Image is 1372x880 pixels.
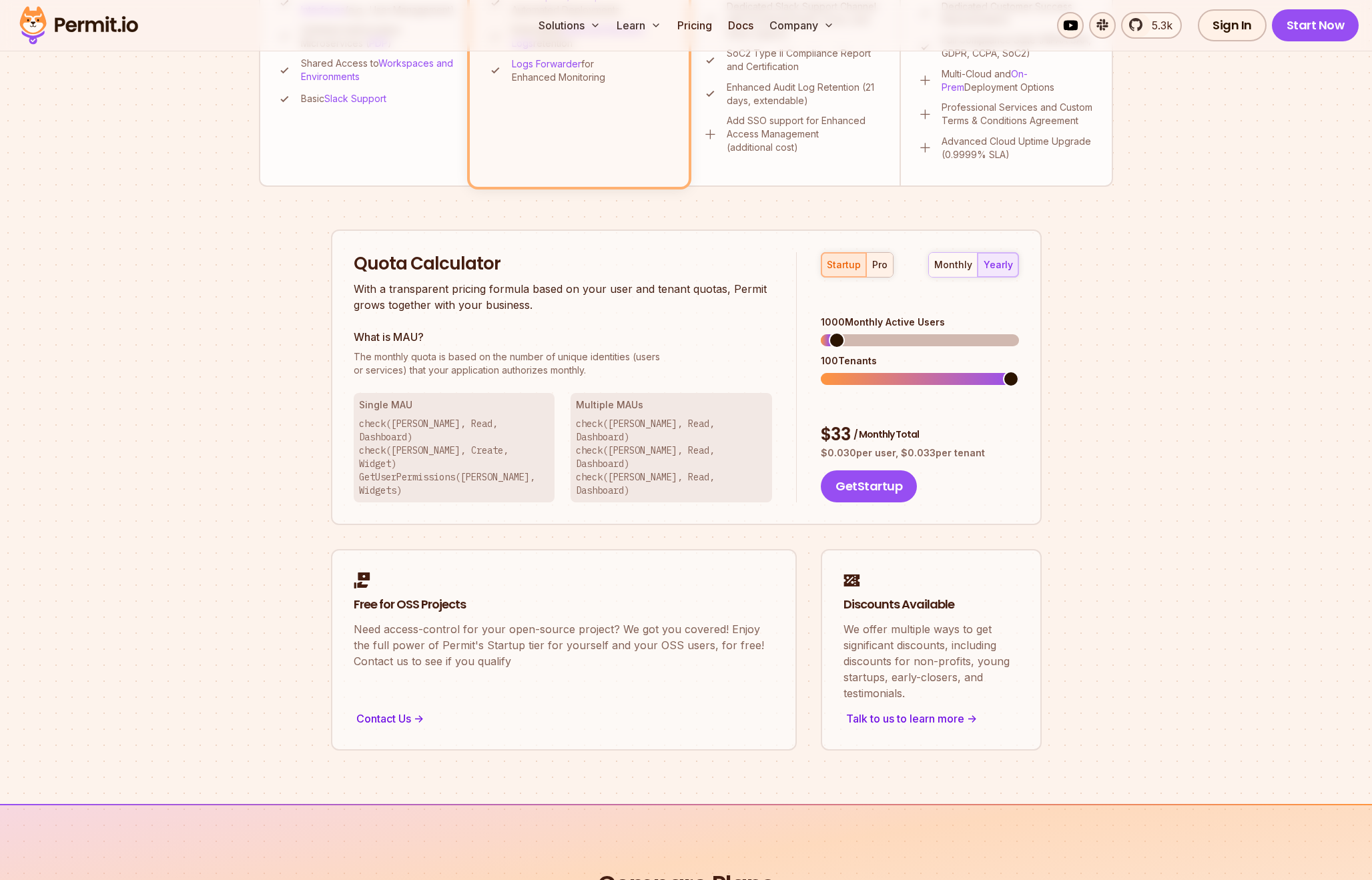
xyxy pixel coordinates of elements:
span: The monthly quota is based on the number of unique identities (users [354,350,773,364]
h2: Discounts Available [843,596,1019,613]
div: monthly [934,258,972,272]
p: Shared Access to [301,57,456,83]
p: Need access-control for your open-source project? We got you covered! Enjoy the full power of Per... [354,621,774,669]
a: Pricing [672,12,717,39]
a: Slack Support [324,93,386,104]
div: $ 33 [821,423,1018,447]
p: check([PERSON_NAME], Read, Dashboard) check([PERSON_NAME], Read, Dashboard) check([PERSON_NAME], ... [576,417,767,497]
p: SoC2 Type II Compliance Report and Certification [727,47,884,73]
button: Solutions [533,12,606,39]
a: On-Prem [942,68,1028,93]
div: 100 Tenants [821,354,1018,368]
div: 1000 Monthly Active Users [821,316,1018,329]
p: We offer multiple ways to get significant discounts, including discounts for non-profits, young s... [843,621,1019,701]
div: Talk to us to learn more [843,709,1019,728]
a: Sign In [1198,9,1267,41]
p: Enhanced Audit Log Retention (21 days, extendable) [727,81,884,107]
span: 5.3k [1144,17,1172,33]
p: $ 0.030 per user, $ 0.033 per tenant [821,446,1018,460]
a: Free for OSS ProjectsNeed access-control for your open-source project? We got you covered! Enjoy ... [331,549,797,751]
a: Logs Forwarder [512,58,581,69]
h3: Multiple MAUs [576,398,767,412]
a: Docs [723,12,759,39]
span: -> [967,711,977,727]
h3: Single MAU [359,398,550,412]
button: Learn [611,12,667,39]
p: check([PERSON_NAME], Read, Dashboard) check([PERSON_NAME], Create, Widget) GetUserPermissions([PE... [359,417,550,497]
h2: Free for OSS Projects [354,596,774,613]
a: 5.3k [1121,12,1182,39]
h3: What is MAU? [354,329,773,345]
div: Contact Us [354,709,774,728]
p: Multi-Cloud and Deployment Options [942,67,1096,94]
button: GetStartup [821,470,917,502]
p: Advanced Cloud Uptime Upgrade (0.9999% SLA) [942,135,1096,161]
p: With a transparent pricing formula based on your user and tenant quotas, Permit grows together wi... [354,281,773,313]
div: pro [872,258,888,272]
span: -> [414,711,424,727]
p: or services) that your application authorizes monthly. [354,350,773,377]
p: Basic [301,92,386,105]
button: Company [764,12,839,39]
a: Start Now [1272,9,1359,41]
img: Permit logo [13,3,144,48]
p: Professional Services and Custom Terms & Conditions Agreement [942,101,1096,127]
a: Discounts AvailableWe offer multiple ways to get significant discounts, including discounts for n... [821,549,1042,751]
span: / Monthly Total [853,428,919,441]
p: Add SSO support for Enhanced Access Management (additional cost) [727,114,884,154]
p: for Enhanced Monitoring [512,57,671,84]
h2: Quota Calculator [354,252,773,276]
